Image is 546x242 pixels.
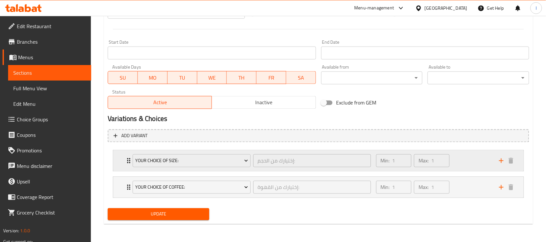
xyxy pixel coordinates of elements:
button: delete [506,182,516,192]
button: SA [286,71,316,84]
span: Choice Groups [17,115,86,123]
span: 1.0.0 [20,226,30,235]
a: Full Menu View [8,81,91,96]
span: Full Menu View [13,84,86,92]
p: Min: [381,157,390,165]
span: Sections [13,69,86,77]
button: Active [108,96,212,109]
span: Exclude from GEM [336,99,377,107]
a: Edit Menu [8,96,91,112]
li: Expand [108,148,529,174]
button: Your Choice Of Coffee: [133,181,250,194]
a: Grocery Checklist [3,205,91,220]
span: Grocery Checklist [17,209,86,216]
div: [GEOGRAPHIC_DATA] [425,5,467,12]
button: add [497,156,506,166]
button: delete [506,156,516,166]
span: MO [140,73,165,82]
span: Your Choice Of Size: [135,157,248,165]
button: Your Choice Of Size: [133,154,250,167]
a: Coupons [3,127,91,143]
span: WE [200,73,224,82]
a: Menus [3,49,91,65]
span: TU [170,73,195,82]
a: Sections [8,65,91,81]
div: ​ [321,71,423,84]
span: Coverage Report [17,193,86,201]
button: TU [168,71,197,84]
button: Add variant [108,129,529,143]
span: Version: [3,226,19,235]
span: Active [111,98,209,107]
span: Your Choice Of Coffee: [135,183,248,192]
p: EGP [112,8,121,16]
a: Coverage Report [3,189,91,205]
span: Edit Menu [13,100,86,108]
a: Menu disclaimer [3,158,91,174]
a: Choice Groups [3,112,91,127]
div: Expand [113,177,524,198]
span: Promotions [17,147,86,154]
a: Branches [3,34,91,49]
span: Free item [407,9,428,16]
span: TH [229,73,254,82]
h2: Variations & Choices [108,114,529,124]
span: Price on selection [265,9,303,16]
a: Promotions [3,143,91,158]
button: SU [108,71,138,84]
button: MO [138,71,168,84]
a: Upsell [3,174,91,189]
button: WE [197,71,227,84]
span: Upsell [17,178,86,185]
p: Max: [419,183,429,191]
span: Inactive [214,98,313,107]
span: Menus [18,53,86,61]
li: Expand [108,174,529,201]
button: Inactive [212,96,316,109]
span: SA [289,73,313,82]
div: Expand [113,150,524,171]
span: SU [111,73,135,82]
span: Edit Restaurant [17,22,86,30]
a: Edit Restaurant [3,18,91,34]
div: Menu-management [355,4,394,12]
p: Max: [419,157,429,165]
button: TH [227,71,257,84]
span: Branches [17,38,86,46]
span: FR [259,73,284,82]
span: Update [113,210,204,218]
button: add [497,182,506,192]
p: Min: [381,183,390,191]
span: I [536,5,537,12]
button: FR [257,71,286,84]
span: Coupons [17,131,86,139]
div: ​ [428,71,529,84]
span: Add variant [121,132,147,140]
span: Menu disclaimer [17,162,86,170]
button: Update [108,208,209,220]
